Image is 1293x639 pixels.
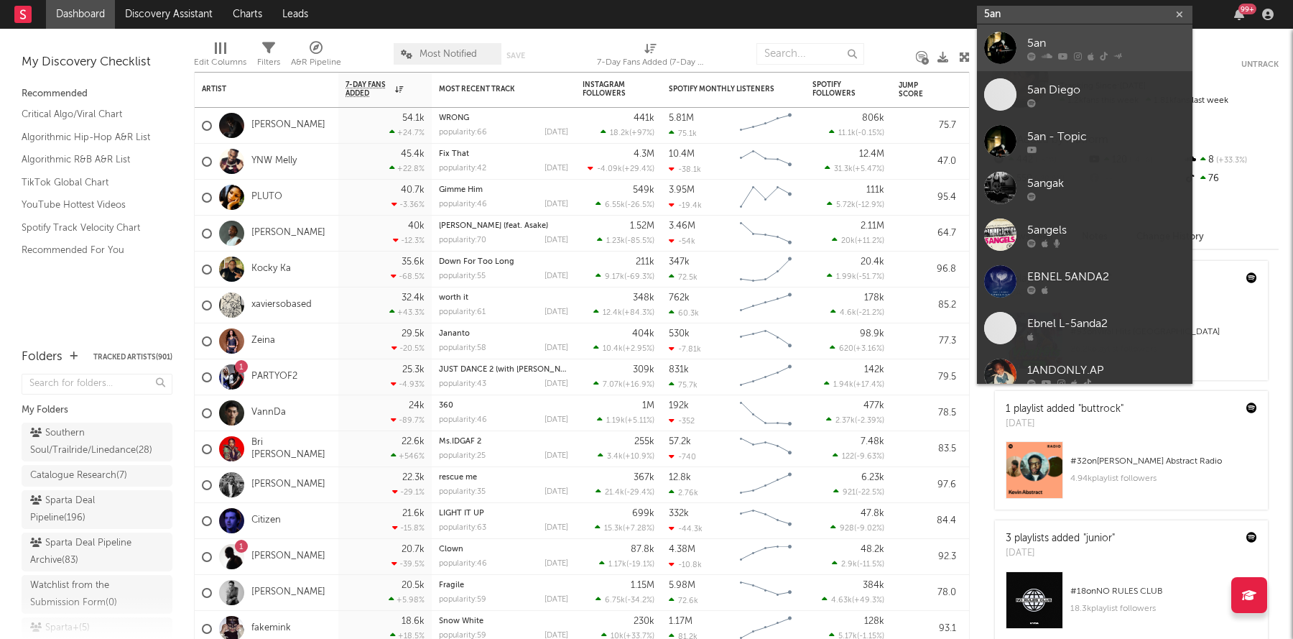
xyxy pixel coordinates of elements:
[857,237,882,245] span: +11.2 %
[22,374,172,395] input: Search for folders...
[899,441,956,458] div: 83.5
[439,294,568,302] div: worth it
[402,293,425,303] div: 32.4k
[855,165,882,173] span: +5.47 %
[22,197,158,213] a: YouTube Hottest Videos
[1027,315,1185,332] div: Ebnel L-5anda2
[251,515,281,527] a: Citizen
[977,165,1192,211] a: 5angak
[1027,35,1185,52] div: 5an
[624,165,652,173] span: +29.4 %
[544,452,568,460] div: [DATE]
[1183,151,1279,170] div: 8
[733,323,798,359] svg: Chart title
[391,344,425,353] div: -20.5 %
[812,81,863,98] div: Spotify Followers
[633,365,654,374] div: 309k
[977,351,1192,398] a: 1ANDONLY.AP
[835,417,855,425] span: 2.37k
[627,417,652,425] span: +5.11 %
[899,405,956,422] div: 78.5
[733,503,798,539] svg: Chart title
[861,473,884,482] div: 6.23k
[30,425,152,459] div: Southern Soul/Trailride/Linedance ( 28 )
[597,236,654,245] div: ( )
[642,401,654,410] div: 1M
[1070,453,1257,470] div: # 32 on [PERSON_NAME] Abstract Radio
[402,114,425,123] div: 54.1k
[439,330,470,338] a: Jananto
[863,401,884,410] div: 477k
[439,150,469,158] a: Fix That
[439,344,486,352] div: popularity: 58
[860,329,884,339] div: 98.9k
[439,330,568,338] div: Jananto
[22,220,158,236] a: Spotify Track Velocity Chart
[861,257,884,267] div: 20.4k
[402,437,425,446] div: 22.6k
[836,201,856,209] span: 5.72k
[544,380,568,388] div: [DATE]
[544,129,568,137] div: [DATE]
[859,150,884,159] div: 12.4M
[194,54,246,71] div: Edit Columns
[30,492,131,527] div: Sparta Deal Pipeline ( 196 )
[733,467,798,503] svg: Chart title
[839,345,853,353] span: 620
[392,487,425,497] div: -29.1 %
[291,54,341,71] div: A&R Pipeline
[439,380,486,388] div: popularity: 43
[439,438,481,446] a: Ms.IDGAF 2
[420,50,477,59] span: Most Notified
[858,273,882,281] span: -51.7 %
[1238,4,1256,14] div: 99 +
[346,81,391,98] span: 7-Day Fans Added
[597,415,654,425] div: ( )
[409,401,425,410] div: 24k
[669,185,695,195] div: 3.95M
[733,144,798,180] svg: Chart title
[861,437,884,446] div: 7.48k
[194,36,246,78] div: Edit Columns
[669,452,696,461] div: -740
[439,114,469,122] a: WRONG
[626,273,652,281] span: -69.3 %
[389,164,425,173] div: +22.8 %
[669,201,702,210] div: -19.4k
[439,222,568,230] div: Che Che (feat. Asake)
[861,509,884,518] div: 47.8k
[977,211,1192,258] a: 5angels
[439,416,487,424] div: popularity: 46
[626,489,652,497] span: -29.4 %
[439,402,568,410] div: 360
[669,114,694,123] div: 5.81M
[899,369,956,386] div: 79.5
[603,309,622,317] span: 12.4k
[864,365,884,374] div: 142k
[1070,583,1257,600] div: # 18 on NO RULES CLUB
[605,489,624,497] span: 21.4k
[583,81,633,98] div: Instagram Followers
[439,85,547,93] div: Most Recent Track
[861,221,884,231] div: 2.11M
[251,371,297,383] a: PARTYOF2
[899,512,956,530] div: 84.4
[22,349,62,366] div: Folders
[389,308,425,317] div: +43.3 %
[544,236,568,244] div: [DATE]
[251,622,291,635] a: fakemink
[636,257,654,267] div: 211k
[1027,268,1185,285] div: EBNEL 5ANDA2
[595,487,654,497] div: ( )
[1083,533,1115,543] a: "junior"
[733,431,798,467] svg: Chart title
[439,617,483,625] a: Snow White
[402,509,425,518] div: 21.6k
[393,236,425,245] div: -12.3 %
[30,620,90,637] div: Sparta+ ( 5 )
[610,129,629,137] span: 18.2k
[824,380,884,389] div: ( )
[625,453,652,461] span: +10.9 %
[22,175,158,190] a: TikTok Global Chart
[634,473,654,482] div: 367k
